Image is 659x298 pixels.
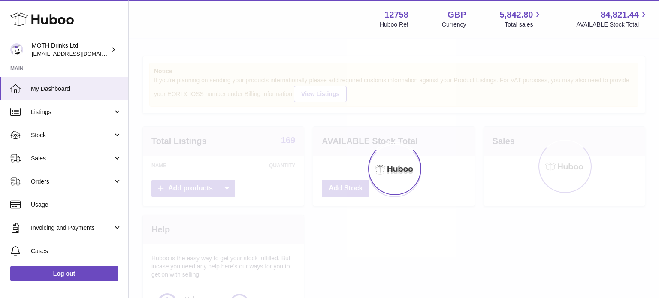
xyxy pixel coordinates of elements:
span: AVAILABLE Stock Total [576,21,649,29]
span: Cases [31,247,122,255]
span: Total sales [505,21,543,29]
span: Stock [31,131,113,139]
span: Usage [31,201,122,209]
span: Orders [31,178,113,186]
span: Sales [31,154,113,163]
a: Log out [10,266,118,281]
span: 84,821.44 [601,9,639,21]
span: Listings [31,108,113,116]
span: [EMAIL_ADDRESS][DOMAIN_NAME] [32,50,126,57]
div: Huboo Ref [380,21,408,29]
strong: GBP [447,9,466,21]
span: My Dashboard [31,85,122,93]
span: 5,842.80 [500,9,533,21]
span: Invoicing and Payments [31,224,113,232]
div: MOTH Drinks Ltd [32,42,109,58]
img: orders@mothdrinks.com [10,43,23,56]
strong: 12758 [384,9,408,21]
a: 5,842.80 Total sales [500,9,543,29]
div: Currency [442,21,466,29]
a: 84,821.44 AVAILABLE Stock Total [576,9,649,29]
